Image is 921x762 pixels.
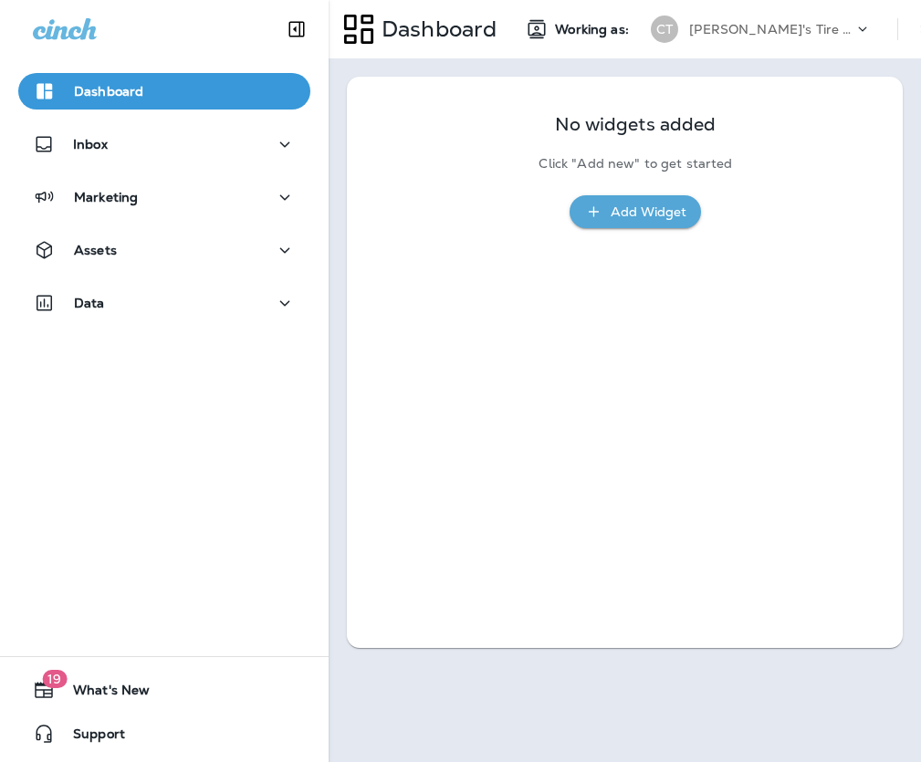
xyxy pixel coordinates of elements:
[18,715,310,752] button: Support
[74,84,143,99] p: Dashboard
[42,670,67,688] span: 19
[18,232,310,268] button: Assets
[271,11,322,47] button: Collapse Sidebar
[611,201,686,224] div: Add Widget
[18,73,310,110] button: Dashboard
[555,22,633,37] span: Working as:
[689,22,853,37] p: [PERSON_NAME]'s Tire & Auto
[73,137,108,151] p: Inbox
[651,16,678,43] div: CT
[74,243,117,257] p: Assets
[55,726,125,748] span: Support
[18,179,310,215] button: Marketing
[570,195,701,229] button: Add Widget
[18,126,310,162] button: Inbox
[55,683,150,705] span: What's New
[74,296,105,310] p: Data
[374,16,497,43] p: Dashboard
[539,156,732,172] p: Click "Add new" to get started
[18,672,310,708] button: 19What's New
[18,285,310,321] button: Data
[74,190,138,204] p: Marketing
[555,117,716,132] p: No widgets added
